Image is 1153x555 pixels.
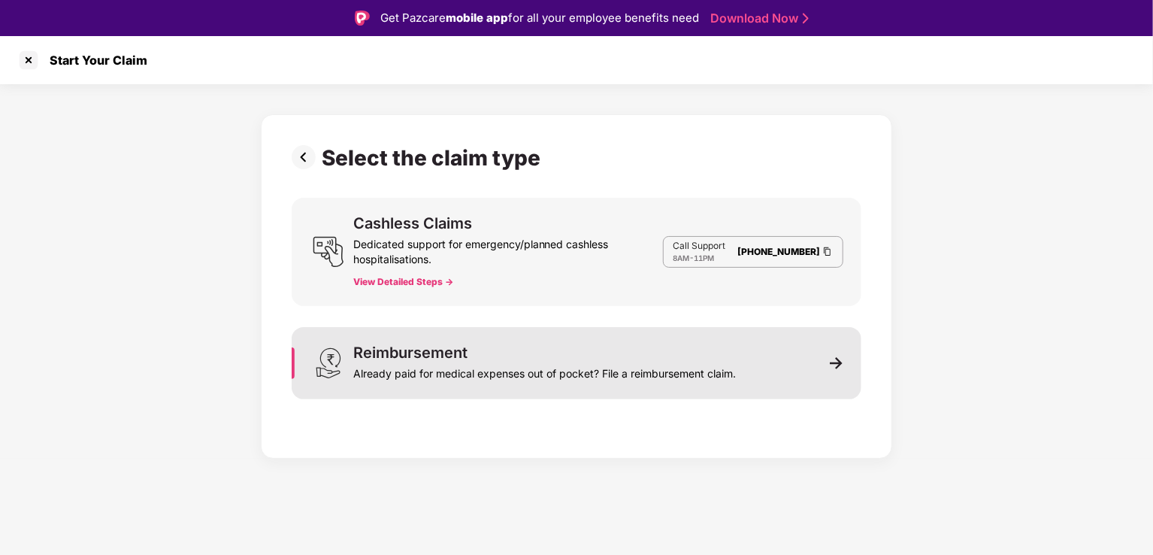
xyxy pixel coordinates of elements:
a: Download Now [710,11,804,26]
img: svg+xml;base64,PHN2ZyB3aWR0aD0iMTEiIGhlaWdodD0iMTEiIHZpZXdCb3g9IjAgMCAxMSAxMSIgZmlsbD0ibm9uZSIgeG... [830,356,843,370]
span: 8AM [673,253,689,262]
div: Select the claim type [322,145,546,171]
div: Already paid for medical expenses out of pocket? File a reimbursement claim. [353,360,736,381]
img: Stroke [803,11,809,26]
div: Cashless Claims [353,216,472,231]
img: svg+xml;base64,PHN2ZyB3aWR0aD0iMjQiIGhlaWdodD0iMjUiIHZpZXdCb3g9IjAgMCAyNCAyNSIgZmlsbD0ibm9uZSIgeG... [313,236,344,268]
div: Start Your Claim [41,53,147,68]
img: Clipboard Icon [822,245,834,258]
div: Reimbursement [353,345,468,360]
div: Get Pazcare for all your employee benefits need [380,9,699,27]
strong: mobile app [446,11,508,25]
p: Call Support [673,240,725,252]
img: svg+xml;base64,PHN2ZyB3aWR0aD0iMjQiIGhlaWdodD0iMzEiIHZpZXdCb3g9IjAgMCAyNCAzMSIgZmlsbD0ibm9uZSIgeG... [313,347,344,379]
span: 11PM [694,253,714,262]
a: [PHONE_NUMBER] [737,246,820,257]
div: Dedicated support for emergency/planned cashless hospitalisations. [353,231,663,267]
div: - [673,252,725,264]
img: Logo [355,11,370,26]
img: svg+xml;base64,PHN2ZyBpZD0iUHJldi0zMngzMiIgeG1sbnM9Imh0dHA6Ly93d3cudzMub3JnLzIwMDAvc3ZnIiB3aWR0aD... [292,145,322,169]
button: View Detailed Steps -> [353,276,453,288]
